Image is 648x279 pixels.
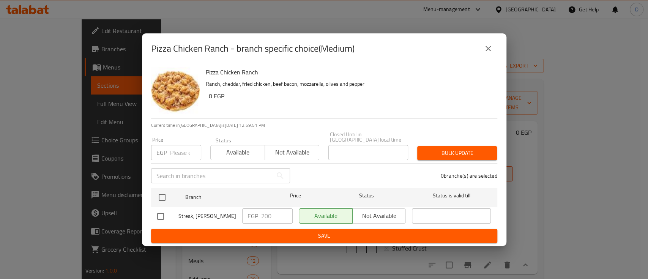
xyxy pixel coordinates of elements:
span: Status is valid till [412,191,491,200]
span: Bulk update [423,148,491,158]
span: Not available [268,147,316,158]
p: EGP [156,148,167,157]
button: close [479,39,497,58]
img: Pizza Chicken Ranch [151,67,200,115]
span: Price [270,191,321,200]
input: Search in branches [151,168,273,183]
input: Please enter price [170,145,201,160]
input: Please enter price [261,208,293,224]
span: Streak, [PERSON_NAME] [178,211,236,221]
h6: 0 EGP [209,91,491,101]
p: Ranch, cheddar, fried chicken, beef bacon, mozzarella, olives and pepper [206,79,491,89]
h2: Pizza Chicken Ranch - branch specific choice(Medium) [151,43,355,55]
span: Status [327,191,406,200]
button: Save [151,229,497,243]
p: 0 branche(s) are selected [441,172,497,180]
p: Current time in [GEOGRAPHIC_DATA] is [DATE] 12:59:51 PM [151,122,497,129]
h6: Pizza Chicken Ranch [206,67,491,77]
button: Available [210,145,265,160]
span: Branch [185,192,264,202]
button: Bulk update [417,146,497,160]
p: EGP [248,211,258,221]
span: Available [214,147,262,158]
span: Save [157,231,491,241]
button: Not available [265,145,319,160]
